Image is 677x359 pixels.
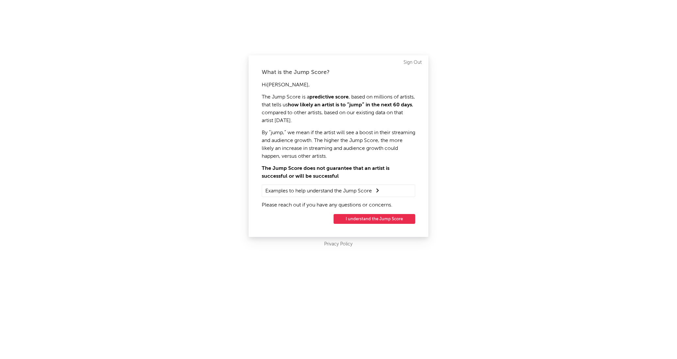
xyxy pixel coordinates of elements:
a: Sign Out [404,59,422,66]
p: By “jump,” we mean if the artist will see a boost in their streaming and audience growth. The hig... [262,129,415,160]
div: What is the Jump Score? [262,68,415,76]
strong: how likely an artist is to “jump” in the next 60 days [288,102,412,108]
p: Please reach out if you have any questions or concerns. [262,201,415,209]
strong: The Jump Score does not guarantee that an artist is successful or will be successful [262,166,389,179]
a: Privacy Policy [324,240,353,248]
strong: predictive score [309,95,349,100]
button: I understand the Jump Score [334,214,415,224]
p: The Jump Score is a , based on millions of artists, that tells us , compared to other artists, ba... [262,93,415,125]
summary: Examples to help understand the Jump Score [265,187,412,195]
p: Hi [PERSON_NAME] , [262,81,415,89]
